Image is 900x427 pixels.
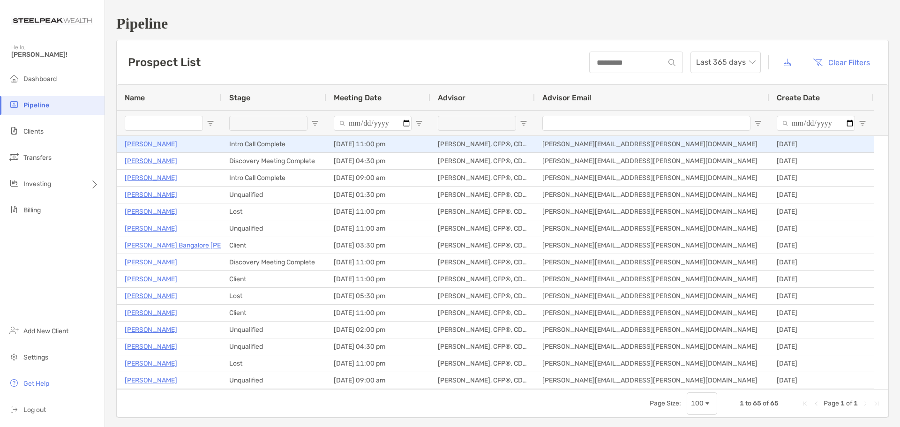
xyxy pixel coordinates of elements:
div: [DATE] [769,271,874,287]
div: Discovery Meeting Complete [222,153,326,169]
a: [PERSON_NAME] [125,138,177,150]
img: pipeline icon [8,99,20,110]
span: Investing [23,180,51,188]
div: [PERSON_NAME], CFP®, CDFA® [430,153,535,169]
button: Open Filter Menu [520,120,527,127]
a: [PERSON_NAME] [125,223,177,234]
span: 1 [854,399,858,407]
span: Advisor Email [542,93,591,102]
span: Log out [23,406,46,414]
span: Billing [23,206,41,214]
span: Name [125,93,145,102]
span: Create Date [777,93,820,102]
h3: Prospect List [128,56,201,69]
span: Page [824,399,839,407]
span: 65 [753,399,761,407]
div: [PERSON_NAME][EMAIL_ADDRESS][PERSON_NAME][DOMAIN_NAME] [535,254,769,270]
div: [PERSON_NAME], CFP®, CDFA® [430,136,535,152]
p: [PERSON_NAME] [125,155,177,167]
a: [PERSON_NAME] [125,273,177,285]
a: [PERSON_NAME] [125,290,177,302]
div: [PERSON_NAME][EMAIL_ADDRESS][PERSON_NAME][DOMAIN_NAME] [535,237,769,254]
div: [DATE] [769,338,874,355]
div: [PERSON_NAME], CFP®, CDFA® [430,254,535,270]
span: Get Help [23,380,49,388]
img: clients icon [8,125,20,136]
a: [PERSON_NAME] Bangalore [PERSON_NAME] [125,240,263,251]
div: [PERSON_NAME][EMAIL_ADDRESS][PERSON_NAME][DOMAIN_NAME] [535,136,769,152]
div: [DATE] 01:30 pm [326,187,430,203]
div: [PERSON_NAME], CFP®, CDFA® [430,372,535,389]
div: [DATE] 09:00 am [326,372,430,389]
div: Client [222,305,326,321]
span: Stage [229,93,250,102]
div: [DATE] 09:00 am [326,170,430,186]
div: Discovery Meeting Complete [222,254,326,270]
div: [PERSON_NAME], CFP®, CDFA® [430,271,535,287]
span: 65 [770,399,779,407]
div: [DATE] 05:30 pm [326,288,430,304]
input: Meeting Date Filter Input [334,116,412,131]
div: [DATE] [769,288,874,304]
div: [DATE] [769,355,874,372]
input: Create Date Filter Input [777,116,855,131]
span: [PERSON_NAME]! [11,51,99,59]
img: investing icon [8,178,20,189]
span: Transfers [23,154,52,162]
span: Advisor [438,93,465,102]
a: [PERSON_NAME] [125,375,177,386]
img: Zoe Logo [11,4,93,37]
div: [DATE] [769,203,874,220]
div: Lost [222,288,326,304]
div: [DATE] [769,254,874,270]
div: [PERSON_NAME], CFP®, CDFA® [430,305,535,321]
button: Open Filter Menu [754,120,762,127]
div: [DATE] 11:00 pm [326,355,430,372]
div: 100 [691,399,704,407]
a: [PERSON_NAME] [125,172,177,184]
div: [DATE] [769,237,874,254]
div: [PERSON_NAME], CFP®, CDFA® [430,355,535,372]
div: [DATE] 11:00 am [326,220,430,237]
div: [PERSON_NAME], CFP®, CDFA® [430,338,535,355]
span: Meeting Date [334,93,382,102]
div: [DATE] [769,305,874,321]
div: [PERSON_NAME], CFP®, CDFA® [430,203,535,220]
img: settings icon [8,351,20,362]
img: transfers icon [8,151,20,163]
div: [DATE] 02:00 pm [326,322,430,338]
a: [PERSON_NAME] [125,307,177,319]
div: Client [222,271,326,287]
div: Page Size: [650,399,681,407]
div: [PERSON_NAME][EMAIL_ADDRESS][PERSON_NAME][DOMAIN_NAME] [535,153,769,169]
div: [DATE] 11:00 pm [326,254,430,270]
a: [PERSON_NAME] [125,256,177,268]
span: Last 365 days [696,52,755,73]
img: dashboard icon [8,73,20,84]
input: Name Filter Input [125,116,203,131]
a: [PERSON_NAME] [125,358,177,369]
span: Clients [23,127,44,135]
div: [PERSON_NAME][EMAIL_ADDRESS][PERSON_NAME][DOMAIN_NAME] [535,355,769,372]
img: input icon [668,59,675,66]
div: [PERSON_NAME][EMAIL_ADDRESS][PERSON_NAME][DOMAIN_NAME] [535,187,769,203]
span: Dashboard [23,75,57,83]
div: Last Page [873,400,880,407]
div: [DATE] 11:00 pm [326,271,430,287]
div: [PERSON_NAME][EMAIL_ADDRESS][PERSON_NAME][DOMAIN_NAME] [535,305,769,321]
div: [PERSON_NAME][EMAIL_ADDRESS][PERSON_NAME][DOMAIN_NAME] [535,271,769,287]
div: [DATE] [769,136,874,152]
div: [DATE] [769,220,874,237]
a: [PERSON_NAME] [125,206,177,217]
div: Intro Call Complete [222,136,326,152]
div: Lost [222,355,326,372]
p: [PERSON_NAME] [125,324,177,336]
p: [PERSON_NAME] [125,189,177,201]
